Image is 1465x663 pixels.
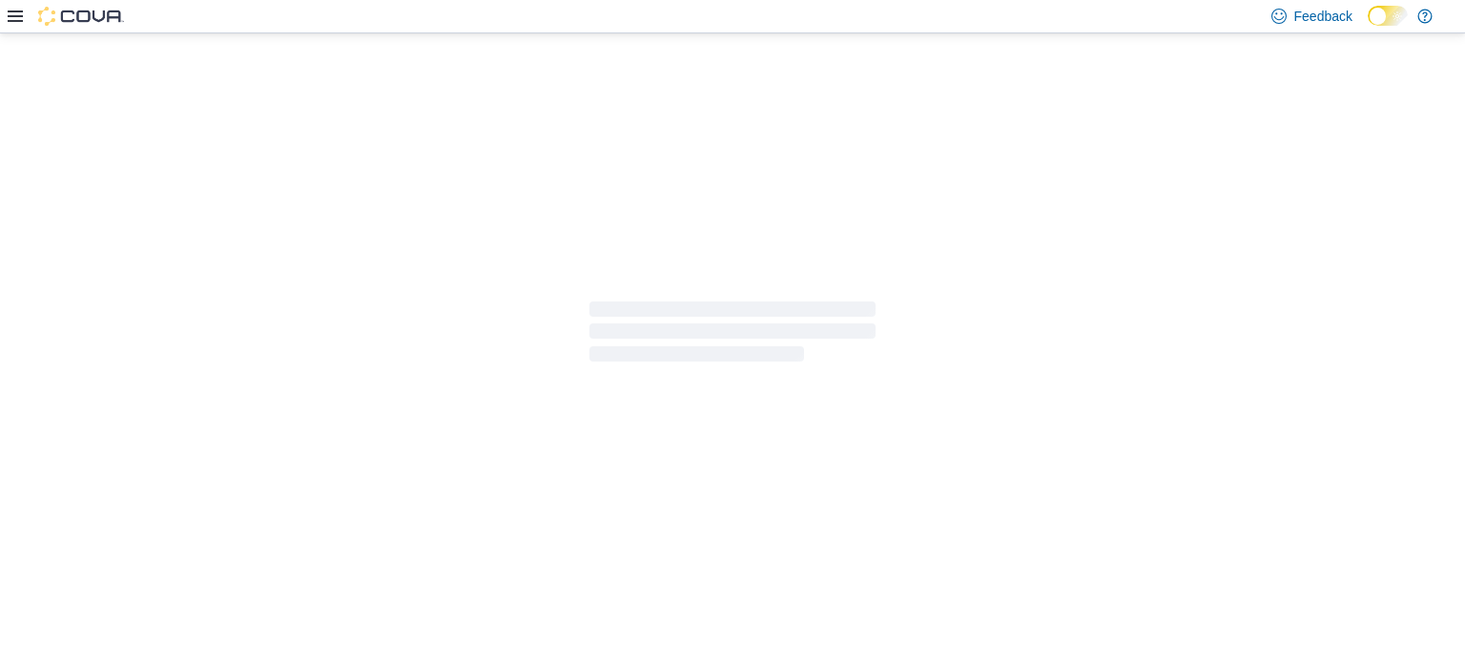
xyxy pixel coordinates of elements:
span: Dark Mode [1368,26,1369,27]
img: Cova [38,7,124,26]
span: Feedback [1294,7,1352,26]
span: Loading [589,305,876,366]
input: Dark Mode [1368,6,1408,26]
